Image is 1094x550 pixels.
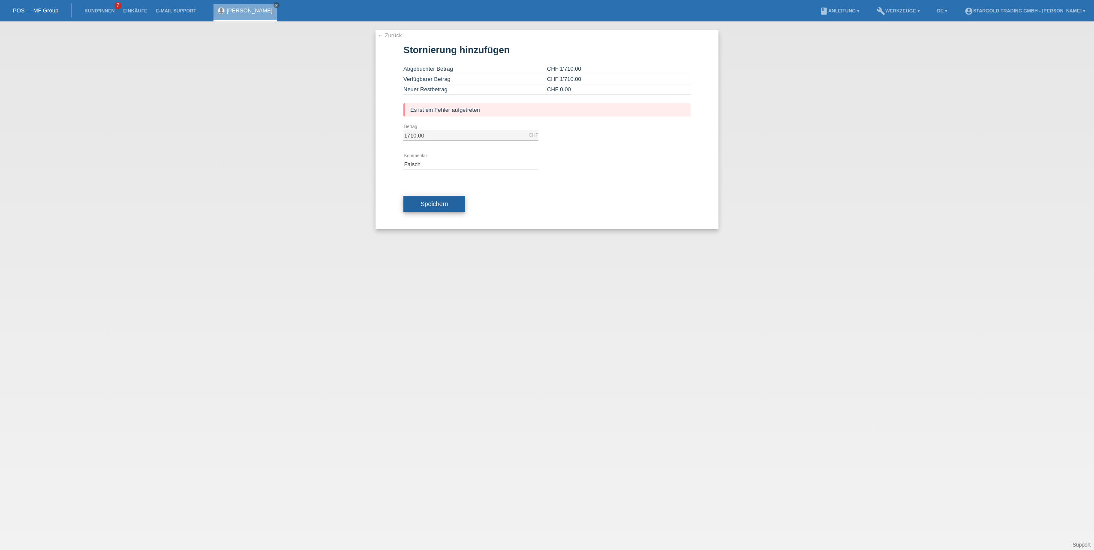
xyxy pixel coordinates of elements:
td: Abgebuchter Betrag [403,64,547,74]
a: bookAnleitung ▾ [815,8,864,13]
span: Speichern [421,200,448,207]
span: CHF 0.00 [547,86,571,93]
a: Einkäufe [119,8,151,13]
button: Speichern [403,196,465,212]
span: CHF 1'710.00 [547,66,581,72]
td: Verfügbarer Betrag [403,74,547,84]
i: book [820,7,828,15]
td: Neuer Restbetrag [403,84,547,95]
a: buildWerkzeuge ▾ [872,8,924,13]
div: CHF [529,132,538,137]
a: close [273,2,280,8]
div: Es ist ein Fehler aufgetreten [403,103,691,117]
i: account_circle [965,7,973,15]
a: [PERSON_NAME] [227,7,273,14]
a: POS — MF Group [13,7,58,14]
h1: Stornierung hinzufügen [403,45,691,55]
a: ← Zurück [378,32,402,39]
a: Kund*innen [80,8,119,13]
i: build [877,7,885,15]
span: CHF 1'710.00 [547,76,581,82]
a: DE ▾ [933,8,952,13]
i: close [274,3,279,7]
a: Support [1073,542,1091,548]
span: 7 [114,2,121,9]
a: account_circleStargold Trading GmbH - [PERSON_NAME] ▾ [960,8,1090,13]
a: E-Mail Support [152,8,201,13]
